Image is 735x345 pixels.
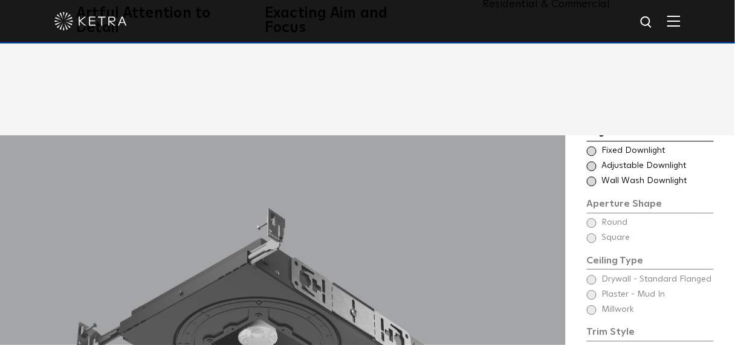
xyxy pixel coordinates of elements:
[667,15,681,27] img: Hamburger%20Nav.svg
[54,12,127,30] img: ketra-logo-2019-white
[602,175,713,187] span: Wall Wash Downlight
[602,160,713,172] span: Adjustable Downlight
[639,15,655,30] img: search icon
[602,145,713,157] span: Fixed Downlight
